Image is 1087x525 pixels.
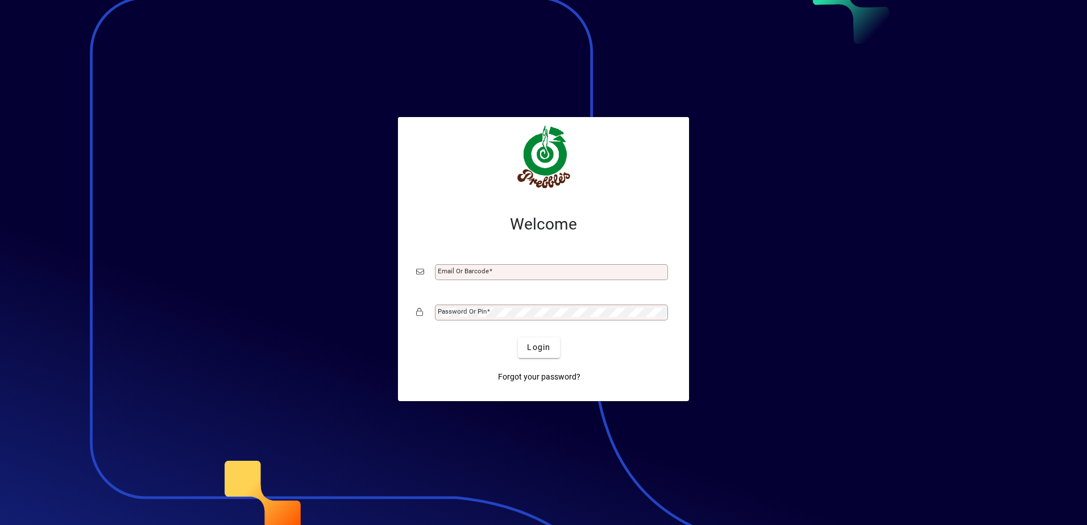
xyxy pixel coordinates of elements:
h2: Welcome [416,215,671,234]
mat-label: Email or Barcode [438,267,489,275]
button: Login [518,338,559,358]
span: Login [527,341,550,353]
a: Forgot your password? [493,367,585,388]
span: Forgot your password? [498,371,580,383]
mat-label: Password or Pin [438,307,487,315]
